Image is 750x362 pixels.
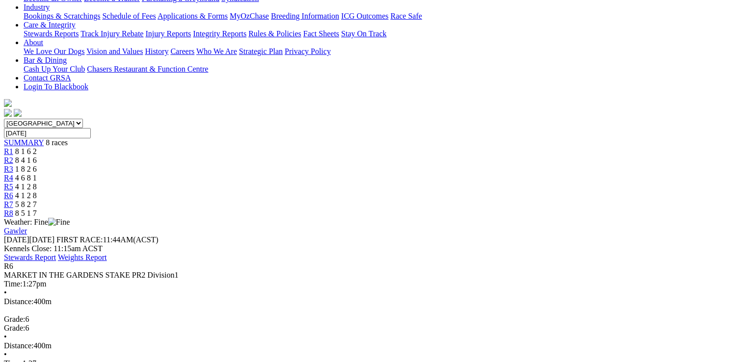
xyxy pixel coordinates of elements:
[4,138,44,147] a: SUMMARY
[4,128,91,138] input: Select date
[196,47,237,55] a: Who We Are
[15,191,37,200] span: 4 1 2 8
[4,235,29,244] span: [DATE]
[4,280,739,288] div: 1:27pm
[4,218,70,226] span: Weather: Fine
[145,47,168,55] a: History
[48,218,70,227] img: Fine
[56,235,159,244] span: 11:44AM(ACST)
[239,47,283,55] a: Strategic Plan
[15,165,37,173] span: 1 8 2 6
[4,235,54,244] span: [DATE]
[46,138,68,147] span: 8 races
[248,29,301,38] a: Rules & Policies
[15,156,37,164] span: 8 4 1 6
[4,333,7,341] span: •
[86,47,143,55] a: Vision and Values
[24,29,739,38] div: Care & Integrity
[341,29,386,38] a: Stay On Track
[4,297,739,306] div: 400m
[87,65,208,73] a: Chasers Restaurant & Function Centre
[24,12,739,21] div: Industry
[24,65,85,73] a: Cash Up Your Club
[4,288,7,297] span: •
[15,147,37,155] span: 8 1 6 2
[390,12,422,20] a: Race Safe
[158,12,228,20] a: Applications & Forms
[4,182,13,191] a: R5
[4,315,739,324] div: 6
[24,21,76,29] a: Care & Integrity
[4,174,13,182] a: R4
[4,165,13,173] a: R3
[58,253,107,261] a: Weights Report
[341,12,388,20] a: ICG Outcomes
[4,297,33,306] span: Distance:
[285,47,331,55] a: Privacy Policy
[4,109,12,117] img: facebook.svg
[271,12,339,20] a: Breeding Information
[4,341,739,350] div: 400m
[4,350,7,359] span: •
[303,29,339,38] a: Fact Sheets
[4,324,26,332] span: Grade:
[4,191,13,200] a: R6
[4,156,13,164] a: R2
[24,47,739,56] div: About
[24,56,67,64] a: Bar & Dining
[4,147,13,155] a: R1
[24,74,71,82] a: Contact GRSA
[15,182,37,191] span: 4 1 2 8
[24,12,100,20] a: Bookings & Scratchings
[4,341,33,350] span: Distance:
[15,209,37,217] span: 8 5 1 7
[24,82,88,91] a: Login To Blackbook
[80,29,143,38] a: Track Injury Rebate
[4,262,13,270] span: R6
[14,109,22,117] img: twitter.svg
[15,174,37,182] span: 4 6 8 1
[4,227,27,235] a: Gawler
[4,324,739,333] div: 6
[24,47,84,55] a: We Love Our Dogs
[24,3,50,11] a: Industry
[24,65,739,74] div: Bar & Dining
[4,99,12,107] img: logo-grsa-white.png
[145,29,191,38] a: Injury Reports
[170,47,194,55] a: Careers
[24,38,43,47] a: About
[4,315,26,323] span: Grade:
[230,12,269,20] a: MyOzChase
[193,29,246,38] a: Integrity Reports
[24,29,79,38] a: Stewards Reports
[56,235,103,244] span: FIRST RACE:
[4,253,56,261] a: Stewards Report
[4,200,13,208] a: R7
[15,200,37,208] span: 5 8 2 7
[4,280,23,288] span: Time:
[4,244,739,253] div: Kennels Close: 11:15am ACST
[4,209,13,217] a: R8
[4,271,739,280] div: MARKET IN THE GARDENS STAKE PR2 Division1
[102,12,156,20] a: Schedule of Fees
